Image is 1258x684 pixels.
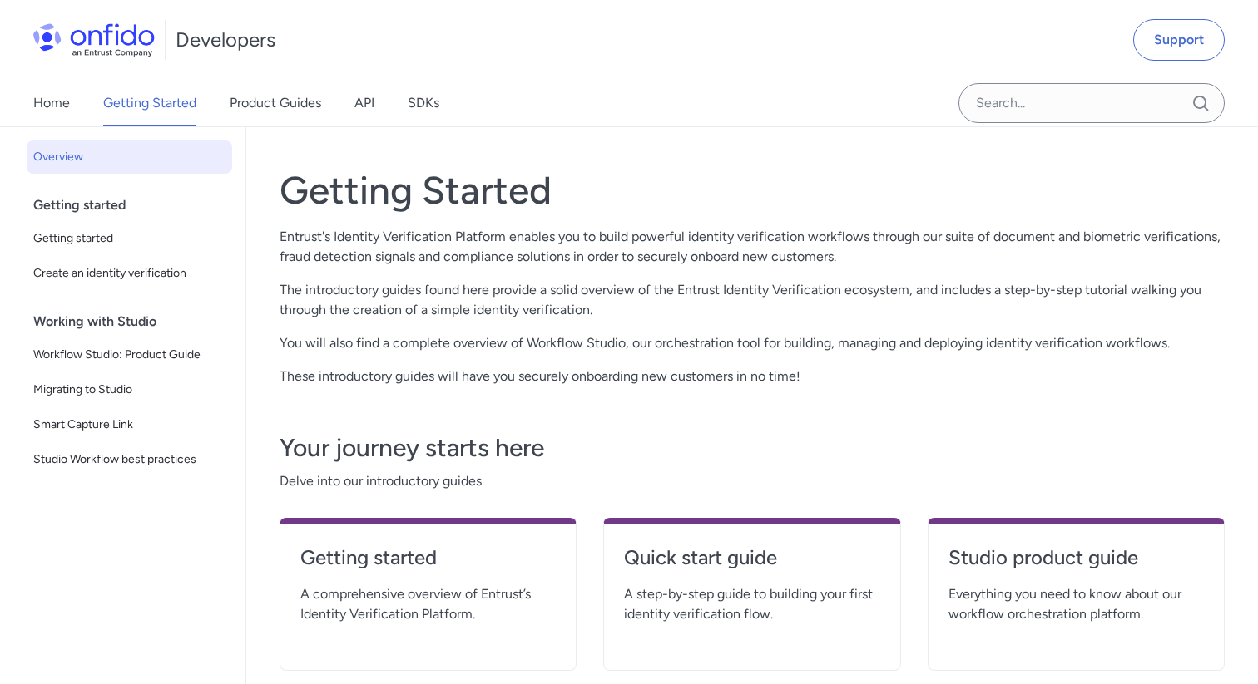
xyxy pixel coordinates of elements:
[624,584,879,624] span: A step-by-step guide to building your first identity verification flow.
[27,257,232,290] a: Create an identity verification
[33,305,239,338] div: Working with Studio
[176,27,275,53] h1: Developers
[27,373,232,406] a: Migrating to Studio
[33,450,225,470] span: Studio Workflow best practices
[280,431,1225,465] h3: Your journey starts here
[300,544,556,584] a: Getting started
[300,584,556,624] span: A comprehensive overview of Entrust’s Identity Verification Platform.
[948,584,1204,624] span: Everything you need to know about our workflow orchestration platform.
[280,471,1225,491] span: Delve into our introductory guides
[33,415,225,435] span: Smart Capture Link
[408,80,439,126] a: SDKs
[354,80,374,126] a: API
[27,140,232,174] a: Overview
[1133,19,1225,61] a: Support
[300,544,556,571] h4: Getting started
[230,80,321,126] a: Product Guides
[27,443,232,476] a: Studio Workflow best practices
[280,367,1225,386] p: These introductory guides will have you securely onboarding new customers in no time!
[624,544,879,584] a: Quick start guide
[33,80,70,126] a: Home
[33,263,225,283] span: Create an identity verification
[33,147,225,167] span: Overview
[33,23,155,57] img: Onfido Logo
[33,229,225,249] span: Getting started
[280,227,1225,267] p: Entrust's Identity Verification Platform enables you to build powerful identity verification work...
[27,408,232,441] a: Smart Capture Link
[280,280,1225,320] p: The introductory guides found here provide a solid overview of the Entrust Identity Verification ...
[948,544,1204,584] a: Studio product guide
[280,167,1225,214] h1: Getting Started
[33,189,239,222] div: Getting started
[958,83,1225,123] input: Onfido search input field
[103,80,196,126] a: Getting Started
[33,345,225,365] span: Workflow Studio: Product Guide
[280,333,1225,353] p: You will also find a complete overview of Workflow Studio, our orchestration tool for building, m...
[27,222,232,255] a: Getting started
[624,544,879,571] h4: Quick start guide
[27,338,232,372] a: Workflow Studio: Product Guide
[948,544,1204,571] h4: Studio product guide
[33,380,225,400] span: Migrating to Studio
